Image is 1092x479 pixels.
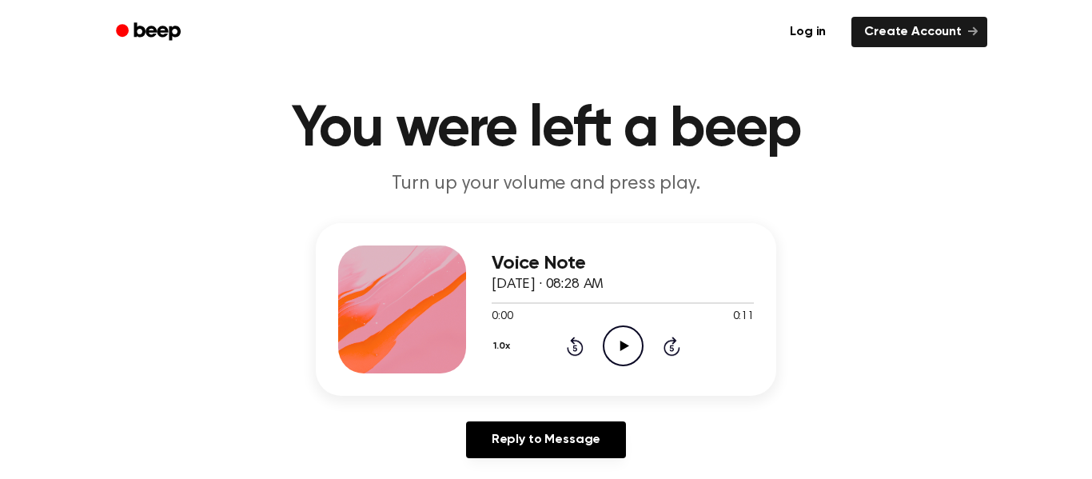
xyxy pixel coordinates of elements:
[239,171,853,198] p: Turn up your volume and press play.
[466,421,626,458] a: Reply to Message
[137,101,955,158] h1: You were left a beep
[492,253,754,274] h3: Voice Note
[492,309,512,325] span: 0:00
[851,17,987,47] a: Create Account
[774,14,842,50] a: Log in
[105,17,195,48] a: Beep
[492,277,604,292] span: [DATE] · 08:28 AM
[492,333,516,360] button: 1.0x
[733,309,754,325] span: 0:11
